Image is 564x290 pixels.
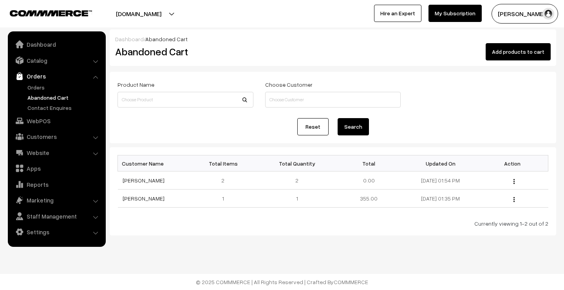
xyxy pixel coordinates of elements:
[334,279,368,285] a: COMMMERCE
[118,155,190,171] th: Customer Name
[25,83,103,91] a: Orders
[115,46,253,58] h2: Abandoned Cart
[10,177,103,192] a: Reports
[261,171,333,190] td: 2
[10,161,103,175] a: Apps
[333,190,405,208] td: 355.00
[117,219,548,228] div: Currently viewing 1-2 out of 2
[338,118,369,135] button: Search
[405,155,476,171] th: Updated On
[190,171,261,190] td: 2
[10,129,103,144] a: Customers
[405,171,476,190] td: [DATE] 01:54 PM
[25,93,103,102] a: Abandoned Cart
[10,193,103,207] a: Marketing
[486,43,551,60] button: Add products to cart
[261,155,333,171] th: Total Quantity
[10,53,103,67] a: Catalog
[123,177,164,184] a: [PERSON_NAME]
[89,4,189,24] button: [DOMAIN_NAME]
[190,155,261,171] th: Total Items
[513,179,515,184] img: Menu
[10,8,78,17] a: COMMMERCE
[10,146,103,160] a: Website
[297,118,329,135] a: Reset
[428,5,482,22] a: My Subscription
[10,114,103,128] a: WebPOS
[265,80,313,89] label: Choose Customer
[115,36,144,42] a: Dashboard
[10,69,103,83] a: Orders
[117,80,154,89] label: Product Name
[261,190,333,208] td: 1
[190,190,261,208] td: 1
[10,10,92,16] img: COMMMERCE
[374,5,421,22] a: Hire an Expert
[513,197,515,202] img: Menu
[476,155,548,171] th: Action
[10,209,103,223] a: Staff Management
[145,36,188,42] span: Abandoned Cart
[265,92,401,108] input: Choose Customer
[117,92,253,108] input: Choose Product
[10,225,103,239] a: Settings
[542,8,554,20] img: user
[10,37,103,51] a: Dashboard
[405,190,476,208] td: [DATE] 01:35 PM
[25,104,103,112] a: Contact Enquires
[123,195,164,202] a: [PERSON_NAME]
[333,171,405,190] td: 0.00
[492,4,558,24] button: [PERSON_NAME]…
[115,35,551,43] div: /
[333,155,405,171] th: Total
